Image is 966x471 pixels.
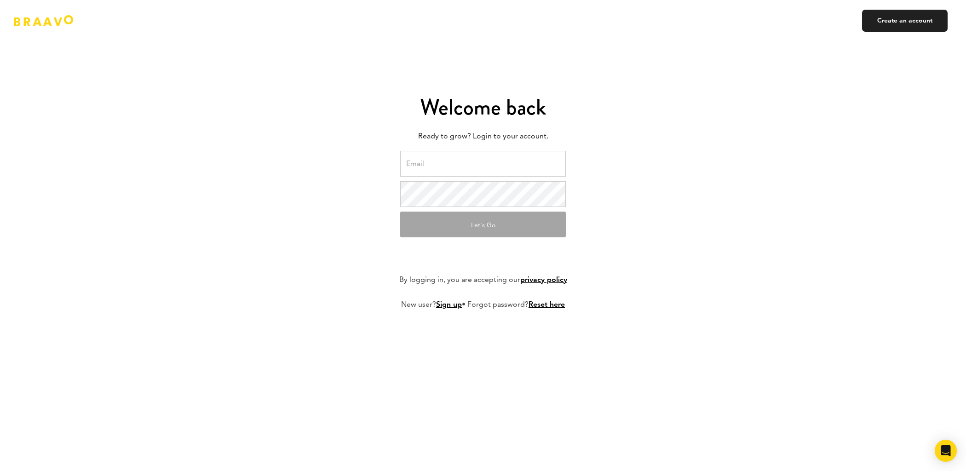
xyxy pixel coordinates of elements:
p: New user? • Forgot password? [401,299,565,310]
a: privacy policy [520,276,567,284]
a: Create an account [862,10,948,32]
span: Welcome back [420,92,546,123]
div: Open Intercom Messenger [935,440,957,462]
p: By logging in, you are accepting our [399,275,567,286]
p: Ready to grow? Login to your account. [218,130,747,144]
a: Reset here [529,301,565,309]
a: Sign up [436,301,462,309]
button: Let's Go [400,212,566,237]
input: Email [400,151,566,177]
